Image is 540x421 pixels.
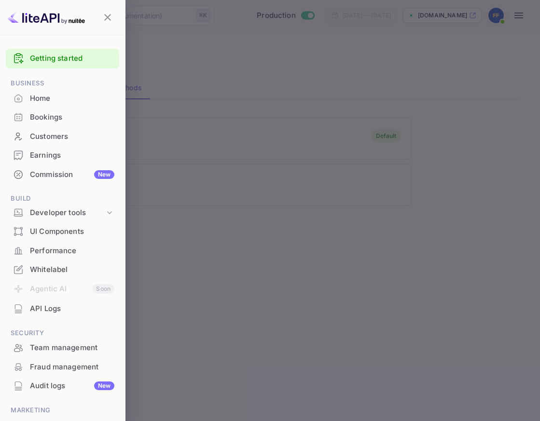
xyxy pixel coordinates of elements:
[6,242,119,259] a: Performance
[6,260,119,278] a: Whitelabel
[6,146,119,165] div: Earnings
[30,226,114,237] div: UI Components
[8,10,85,25] img: LiteAPI logo
[30,245,114,257] div: Performance
[6,299,119,317] a: API Logs
[30,380,114,392] div: Audit logs
[30,362,114,373] div: Fraud management
[6,193,119,204] span: Build
[6,377,119,394] a: Audit logsNew
[6,78,119,89] span: Business
[6,222,119,240] a: UI Components
[30,342,114,353] div: Team management
[94,170,114,179] div: New
[30,150,114,161] div: Earnings
[6,358,119,376] a: Fraud management
[30,53,114,64] a: Getting started
[6,299,119,318] div: API Logs
[6,165,119,184] div: CommissionNew
[6,108,119,127] div: Bookings
[6,358,119,377] div: Fraud management
[6,222,119,241] div: UI Components
[30,303,114,314] div: API Logs
[6,405,119,416] span: Marketing
[30,131,114,142] div: Customers
[6,328,119,339] span: Security
[6,377,119,395] div: Audit logsNew
[6,242,119,260] div: Performance
[94,381,114,390] div: New
[6,146,119,164] a: Earnings
[6,49,119,68] div: Getting started
[6,339,119,356] a: Team management
[30,207,105,218] div: Developer tools
[6,127,119,146] div: Customers
[6,89,119,108] div: Home
[6,260,119,279] div: Whitelabel
[6,204,119,221] div: Developer tools
[30,169,114,180] div: Commission
[30,264,114,275] div: Whitelabel
[6,89,119,107] a: Home
[6,108,119,126] a: Bookings
[6,127,119,145] a: Customers
[30,112,114,123] div: Bookings
[30,93,114,104] div: Home
[6,165,119,183] a: CommissionNew
[6,339,119,357] div: Team management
